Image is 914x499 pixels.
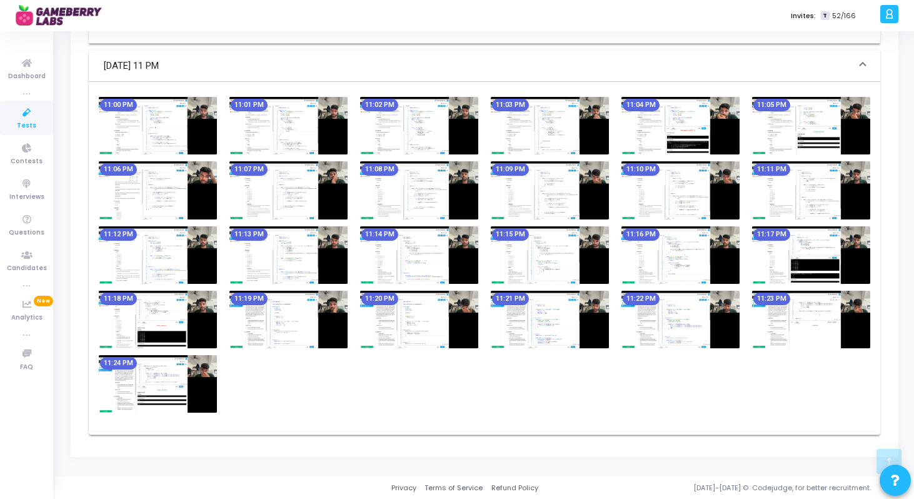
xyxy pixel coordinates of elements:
[753,228,790,241] mat-chip: 11:17 PM
[9,228,44,238] span: Questions
[623,228,660,241] mat-chip: 11:16 PM
[99,291,217,348] img: screenshot-1755107305455.jpeg
[752,226,870,284] img: screenshot-1755107244769.jpeg
[231,293,268,305] mat-chip: 11:19 PM
[9,192,44,203] span: Interviews
[621,291,740,348] img: screenshot-1755107544846.jpeg
[491,291,609,348] img: screenshot-1755107485539.jpeg
[491,97,609,154] img: screenshot-1755106404840.jpeg
[17,121,36,131] span: Tests
[100,228,137,241] mat-chip: 11:12 PM
[360,291,478,348] img: screenshot-1755107424756.jpeg
[832,11,856,21] span: 52/166
[621,97,740,154] img: screenshot-1755106464731.jpeg
[99,226,217,284] img: screenshot-1755106944842.jpeg
[753,99,790,111] mat-chip: 11:05 PM
[361,293,398,305] mat-chip: 11:20 PM
[11,156,43,167] span: Contests
[8,71,46,82] span: Dashboard
[752,161,870,219] img: screenshot-1755106885702.jpeg
[100,99,137,111] mat-chip: 11:00 PM
[492,293,529,305] mat-chip: 11:21 PM
[391,483,416,493] a: Privacy
[229,97,348,154] img: screenshot-1755106285700.jpeg
[492,163,529,176] mat-chip: 11:09 PM
[361,163,398,176] mat-chip: 11:08 PM
[89,82,880,435] div: [DATE] 11 PM
[623,99,660,111] mat-chip: 11:04 PM
[753,163,790,176] mat-chip: 11:11 PM
[34,296,53,306] span: New
[89,51,880,82] mat-expansion-panel-header: [DATE] 11 PM
[99,97,217,154] img: screenshot-1755106224784.jpeg
[229,226,348,284] img: screenshot-1755107005434.jpeg
[623,293,660,305] mat-chip: 11:22 PM
[104,59,850,73] mat-panel-title: [DATE] 11 PM
[229,161,348,219] img: screenshot-1755106644824.jpeg
[821,11,829,21] span: T
[538,483,898,493] div: [DATE]-[DATE] © Codejudge, for better recruitment.
[7,263,47,274] span: Candidates
[231,163,268,176] mat-chip: 11:07 PM
[360,226,478,284] img: screenshot-1755107064767.jpeg
[753,293,790,305] mat-chip: 11:23 PM
[623,163,660,176] mat-chip: 11:10 PM
[621,161,740,219] img: screenshot-1755106824829.jpeg
[491,161,609,219] img: screenshot-1755106764723.jpeg
[100,293,137,305] mat-chip: 11:18 PM
[16,3,109,28] img: logo
[99,161,217,219] img: screenshot-1755106584736.jpeg
[231,99,268,111] mat-chip: 11:01 PM
[20,362,33,373] span: FAQ
[229,291,348,348] img: screenshot-1755107364746.jpeg
[360,97,478,154] img: screenshot-1755106344764.jpeg
[360,161,478,219] img: screenshot-1755106705395.jpeg
[231,228,268,241] mat-chip: 11:13 PM
[491,226,609,284] img: screenshot-1755107125579.jpeg
[752,291,870,348] img: screenshot-1755107605497.jpeg
[424,483,483,493] a: Terms of Service
[100,163,137,176] mat-chip: 11:06 PM
[100,357,137,370] mat-chip: 11:24 PM
[491,483,538,493] a: Refund Policy
[99,355,217,413] img: screenshot-1755107665580.jpeg
[791,11,816,21] label: Invites:
[621,226,740,284] img: screenshot-1755107184734.jpeg
[752,97,870,154] img: screenshot-1755106525709.jpeg
[492,228,529,241] mat-chip: 11:15 PM
[492,99,529,111] mat-chip: 11:03 PM
[361,228,398,241] mat-chip: 11:14 PM
[361,99,398,111] mat-chip: 11:02 PM
[11,313,43,323] span: Analytics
